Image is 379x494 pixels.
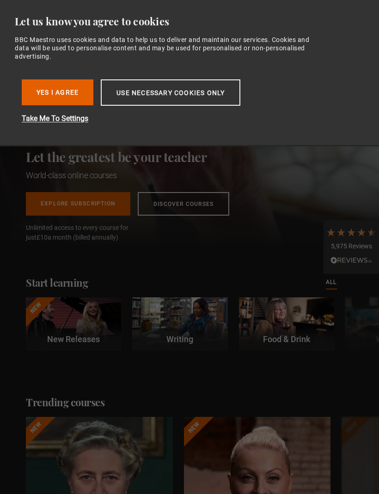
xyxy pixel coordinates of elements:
div: 4.7 Stars [326,227,377,237]
p: Writing [132,333,227,345]
span: Unlimited access to every course for just a month (billed annually) [26,223,151,242]
div: 5,975 ReviewsRead All Reviews [324,220,379,274]
button: Take Me To Settings [22,113,318,124]
div: Let us know you agree to cookies [15,15,357,28]
a: Explore Subscription [26,192,130,216]
h2: Let the greatest be your teacher [26,148,229,166]
p: New Releases [26,333,121,345]
a: Discover Courses [138,192,229,216]
a: New New Releases [26,297,121,351]
button: Use necessary cookies only [101,79,240,106]
h2: Start learning [26,276,88,290]
div: Read All Reviews [326,256,377,267]
h2: Trending courses [26,395,104,410]
div: 5,975 Reviews [326,242,377,251]
p: Food & Drink [239,333,334,345]
span: £10 [37,234,48,241]
div: BBC Maestro uses cookies and data to help us to deliver and maintain our services. Cookies and da... [15,36,323,61]
h1: World-class online courses [26,169,229,181]
a: Writing [132,297,227,351]
a: All [326,277,337,288]
img: REVIEWS.io [330,257,372,263]
a: Food & Drink [239,297,334,351]
button: Yes I Agree [22,79,93,105]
